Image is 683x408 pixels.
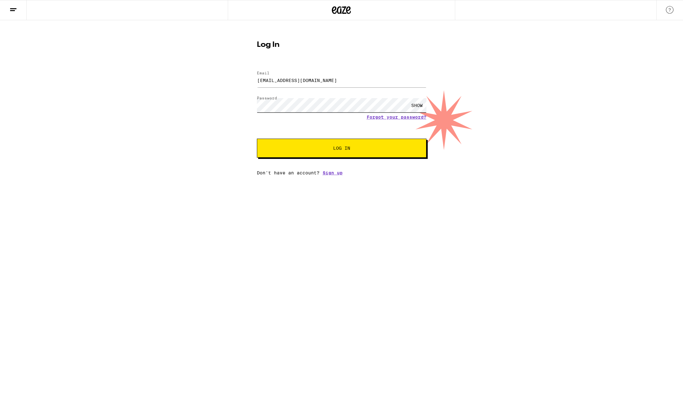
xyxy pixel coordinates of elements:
[257,170,426,175] div: Don't have an account?
[323,170,343,175] a: Sign up
[257,71,270,75] label: Email
[333,146,350,150] span: Log In
[407,98,426,112] div: SHOW
[367,115,426,120] a: Forgot your password?
[257,96,277,100] label: Password
[4,4,46,9] span: Hi. Need any help?
[257,41,426,49] h1: Log In
[257,73,426,87] input: Email
[257,139,426,158] button: Log In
